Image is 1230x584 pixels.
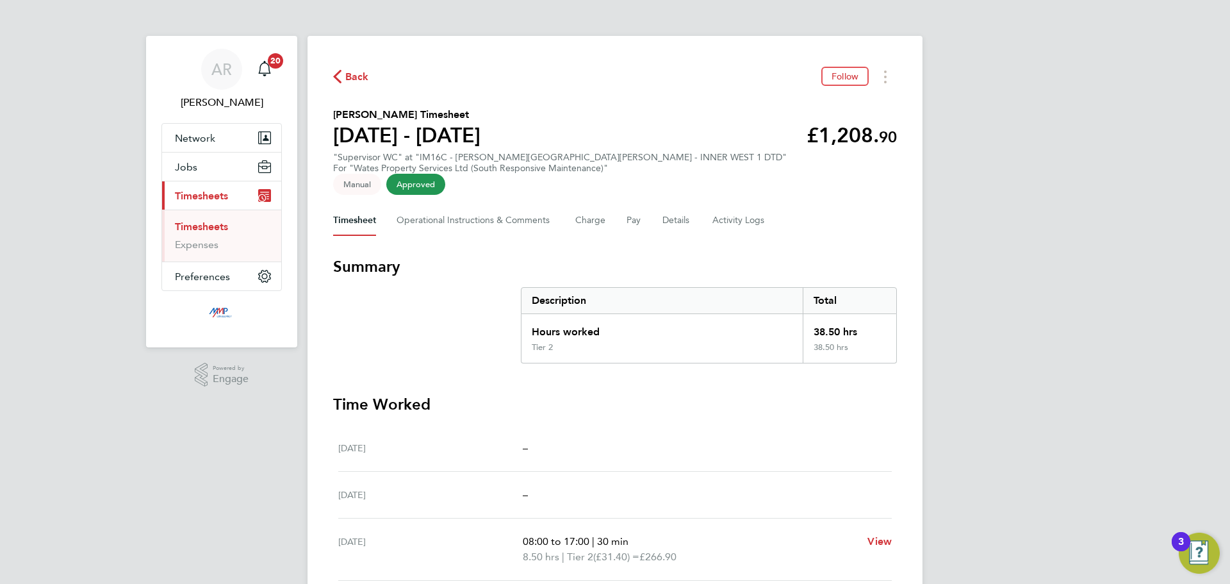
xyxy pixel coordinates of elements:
span: £266.90 [639,551,676,563]
a: Expenses [175,238,218,251]
button: Timesheet [333,205,376,236]
span: 08:00 to 17:00 [523,535,589,547]
button: Charge [575,205,606,236]
button: Timesheets [162,181,281,210]
div: [DATE] [338,487,523,503]
nav: Main navigation [146,36,297,347]
span: Timesheets [175,190,228,202]
span: 8.50 hrs [523,551,559,563]
span: Jobs [175,161,197,173]
button: Details [662,205,692,236]
div: Description [521,288,803,313]
div: "Supervisor WC" at "IM16C - [PERSON_NAME][GEOGRAPHIC_DATA][PERSON_NAME] - INNER WEST 1 DTD" [333,152,787,174]
span: – [523,442,528,454]
span: 30 min [597,535,628,547]
span: (£31.40) = [593,551,639,563]
div: [DATE] [338,440,523,456]
span: Follow [832,71,858,82]
span: Powered by [213,363,249,374]
span: Network [175,132,215,144]
app-decimal: £1,208. [807,123,897,147]
button: Follow [821,67,869,86]
div: Summary [521,287,897,363]
h3: Time Worked [333,394,897,415]
a: Go to home page [161,304,282,324]
button: Activity Logs [712,205,766,236]
a: View [867,534,892,549]
a: 20 [252,49,277,90]
button: Jobs [162,153,281,181]
span: 20 [268,53,283,69]
span: 90 [879,128,897,146]
div: Hours worked [521,314,803,342]
span: – [523,488,528,501]
button: Network [162,124,281,152]
button: Open Resource Center, 3 new notifications [1179,533,1220,574]
h3: Summary [333,256,897,277]
h1: [DATE] - [DATE] [333,122,480,148]
div: Timesheets [162,210,281,262]
button: Preferences [162,262,281,290]
a: Timesheets [175,221,228,233]
div: 3 [1178,542,1184,558]
div: For "Wates Property Services Ltd (South Responsive Maintenance)" [333,163,787,174]
span: Preferences [175,271,230,283]
button: Timesheets Menu [874,67,897,87]
h2: [PERSON_NAME] Timesheet [333,107,480,122]
span: Tier 2 [567,549,593,565]
span: This timesheet has been approved. [386,174,445,195]
span: | [592,535,594,547]
div: Total [803,288,896,313]
span: Back [345,69,369,85]
div: Tier 2 [532,342,553,353]
a: AR[PERSON_NAME] [161,49,282,110]
div: [DATE] [338,534,523,565]
div: 38.50 hrs [803,342,896,363]
button: Operational Instructions & Comments [397,205,555,236]
button: Pay [627,205,642,236]
span: AR [211,61,232,78]
div: 38.50 hrs [803,314,896,342]
a: Powered byEngage [195,363,249,387]
span: This timesheet was manually created. [333,174,381,195]
span: View [867,535,892,547]
button: Back [333,69,369,85]
span: Engage [213,374,249,385]
img: mmpconsultancy-logo-retina.png [204,304,240,324]
span: | [562,551,564,563]
span: Aliesha Rainey [161,95,282,110]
